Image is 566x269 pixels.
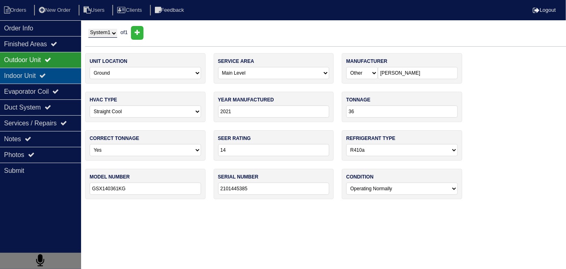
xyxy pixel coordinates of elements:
label: serial number [218,173,259,181]
li: Users [79,5,111,16]
a: Users [79,7,111,13]
a: Clients [112,7,148,13]
label: refrigerant type [346,135,395,142]
label: hvac type [90,96,117,103]
a: New Order [34,7,77,13]
label: tonnage [346,96,371,103]
li: Feedback [150,5,191,16]
li: Clients [112,5,148,16]
label: condition [346,173,373,181]
div: of 1 [85,26,566,40]
label: manufacturer [346,58,387,65]
label: seer rating [218,135,251,142]
label: correct tonnage [90,135,139,142]
label: model number [90,173,130,181]
li: New Order [34,5,77,16]
a: Logout [533,7,556,13]
label: year manufactured [218,96,274,103]
label: service area [218,58,254,65]
label: unit location [90,58,127,65]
